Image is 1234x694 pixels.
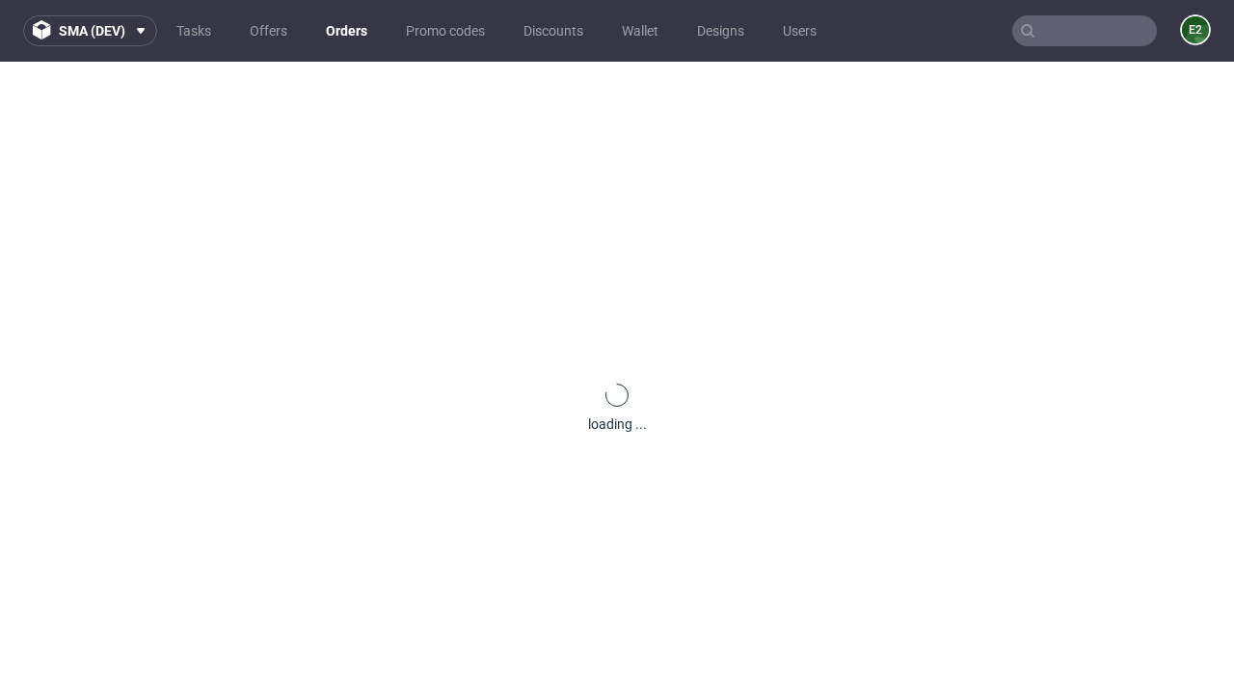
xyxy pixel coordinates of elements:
a: Users [771,15,828,46]
div: loading ... [588,414,647,434]
a: Discounts [512,15,595,46]
a: Orders [314,15,379,46]
a: Promo codes [394,15,496,46]
figcaption: e2 [1182,16,1209,43]
span: sma (dev) [59,24,125,38]
a: Tasks [165,15,223,46]
a: Wallet [610,15,670,46]
a: Designs [685,15,756,46]
a: Offers [238,15,299,46]
button: sma (dev) [23,15,157,46]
